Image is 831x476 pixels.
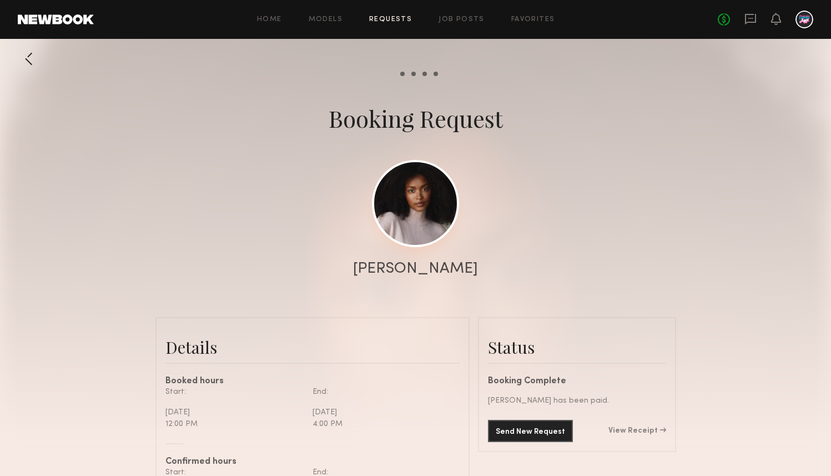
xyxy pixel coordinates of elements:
div: Booking Request [329,103,503,134]
a: Job Posts [439,16,485,23]
div: [PERSON_NAME] has been paid. [488,395,666,407]
div: [DATE] [313,407,451,418]
div: [PERSON_NAME] [353,261,478,277]
a: View Receipt [608,427,666,435]
div: [DATE] [165,407,304,418]
a: Favorites [511,16,555,23]
div: 4:00 PM [313,418,451,430]
div: Confirmed hours [165,458,460,467]
div: Start: [165,386,304,398]
div: Booked hours [165,377,460,386]
div: End: [313,386,451,398]
a: Home [257,16,282,23]
div: Details [165,336,460,358]
div: Status [488,336,666,358]
div: Booking Complete [488,377,666,386]
a: Requests [369,16,412,23]
button: Send New Request [488,420,573,442]
a: Models [309,16,343,23]
div: 12:00 PM [165,418,304,430]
